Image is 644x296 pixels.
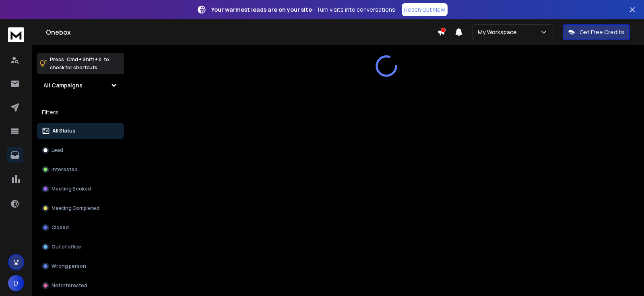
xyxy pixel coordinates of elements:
button: D [8,275,24,291]
p: All Status [52,128,75,134]
button: Closed [37,219,124,236]
p: My Workspace [478,28,520,36]
img: logo [8,27,24,42]
button: Wrong person [37,258,124,274]
p: Out of office [52,244,81,250]
button: Interested [37,161,124,178]
p: Wrong person [52,263,86,269]
span: Cmd + Shift + k [66,55,102,64]
button: Get Free Credits [563,24,630,40]
p: Press to check for shortcuts. [50,56,109,72]
p: Meeting Booked [52,186,91,192]
h3: Filters [37,107,124,118]
p: Reach Out Now [404,6,445,14]
button: Lead [37,142,124,158]
a: Reach Out Now [402,3,448,16]
strong: Your warmest leads are on your site [211,6,312,13]
h1: Onebox [46,27,437,37]
button: Meeting Completed [37,200,124,216]
p: Lead [52,147,63,153]
button: Meeting Booked [37,181,124,197]
p: Interested [52,166,78,173]
p: Meeting Completed [52,205,99,211]
p: Not Interested [52,282,87,289]
p: Get Free Credits [580,28,624,36]
button: All Campaigns [37,77,124,93]
p: – Turn visits into conversations [211,6,395,14]
button: All Status [37,123,124,139]
button: Not Interested [37,277,124,294]
p: Closed [52,224,69,231]
button: Out of office [37,239,124,255]
h1: All Campaigns [43,81,83,89]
